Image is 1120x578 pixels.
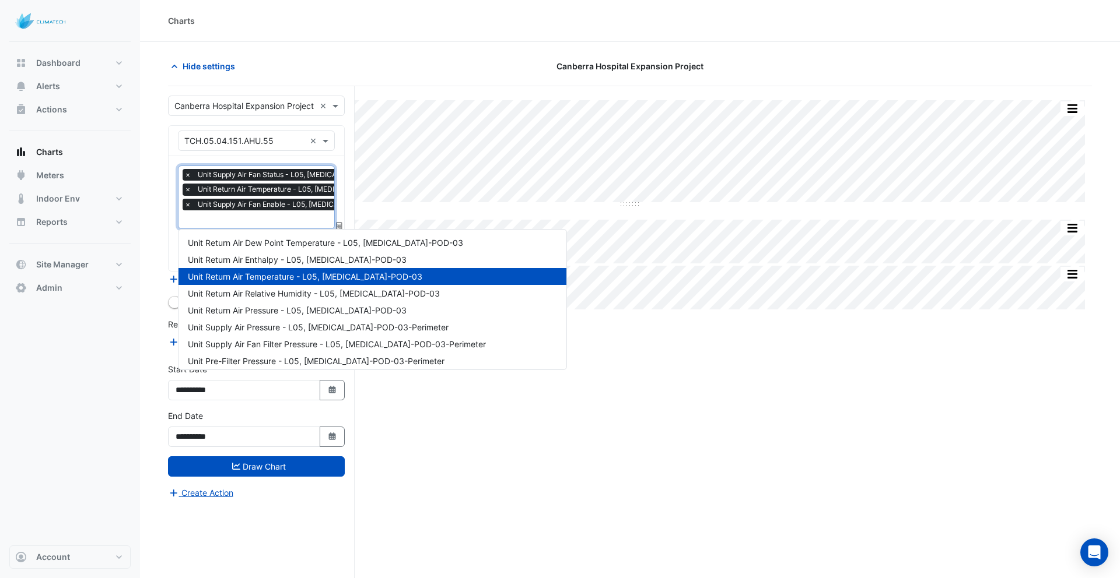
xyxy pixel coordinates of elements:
[9,545,131,569] button: Account
[9,51,131,75] button: Dashboard
[1060,101,1084,116] button: More Options
[36,193,80,205] span: Indoor Env
[183,199,193,210] span: ×
[15,104,27,115] app-icon: Actions
[15,146,27,158] app-icon: Charts
[168,15,195,27] div: Charts
[327,432,338,442] fa-icon: Select Date
[36,146,63,158] span: Charts
[188,288,440,298] span: Unit Return Air Relative Humidity - L05, ICU-POD-03
[188,238,463,248] span: Unit Return Air Dew Point Temperature - L05, ICU-POD-03
[168,336,255,349] button: Add Reference Line
[188,272,422,281] span: Unit Return Air Temperature - L05, ICU-POD-03
[9,253,131,276] button: Site Manager
[195,169,436,181] span: Unit Supply Air Fan Status - L05, ICU-POD-03-Perimeter
[188,339,486,349] span: Unit Supply Air Fan Filter Pressure - L05, ICU-POD-03-Perimeter
[320,100,330,112] span: Clear
[1060,267,1084,281] button: More Options
[183,169,193,181] span: ×
[9,140,131,164] button: Charts
[168,410,203,422] label: End Date
[1060,221,1084,235] button: More Options
[9,164,131,187] button: Meters
[36,57,80,69] span: Dashboard
[9,187,131,210] button: Indoor Env
[310,135,320,147] span: Clear
[15,282,27,294] app-icon: Admin
[9,98,131,121] button: Actions
[9,210,131,234] button: Reports
[195,184,407,195] span: Unit Return Air Temperature - L05, ICU-POD-03
[168,363,207,375] label: Start Date
[168,318,229,330] label: Reference Lines
[195,199,437,210] span: Unit Supply Air Fan Enable - L05, ICU-POD-03-Perimeter
[15,80,27,92] app-icon: Alerts
[15,216,27,228] app-icon: Reports
[334,221,345,231] span: Choose Function
[14,9,66,33] img: Company Logo
[188,356,444,366] span: Unit Pre-Filter Pressure - L05, ICU-POD-03-Perimeter
[188,305,407,315] span: Unit Return Air Pressure - L05, ICU-POD-03
[178,230,566,369] div: Options List
[15,193,27,205] app-icon: Indoor Env
[168,486,234,499] button: Create Action
[9,75,131,98] button: Alerts
[36,282,62,294] span: Admin
[327,385,338,395] fa-icon: Select Date
[168,56,243,76] button: Hide settings
[15,259,27,270] app-icon: Site Manager
[1080,538,1108,566] div: Open Intercom Messenger
[168,456,345,477] button: Draw Chart
[168,272,239,286] button: Add Equipment
[183,60,235,72] span: Hide settings
[15,57,27,69] app-icon: Dashboard
[15,170,27,181] app-icon: Meters
[36,551,70,563] span: Account
[183,184,193,195] span: ×
[36,170,64,181] span: Meters
[36,259,89,270] span: Site Manager
[36,216,68,228] span: Reports
[36,104,67,115] span: Actions
[188,322,449,332] span: Unit Supply Air Pressure - L05, ICU-POD-03-Perimeter
[36,80,60,92] span: Alerts
[556,60,703,72] span: Canberra Hospital Expansion Project
[188,255,407,265] span: Unit Return Air Enthalpy - L05, ICU-POD-03
[9,276,131,299] button: Admin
